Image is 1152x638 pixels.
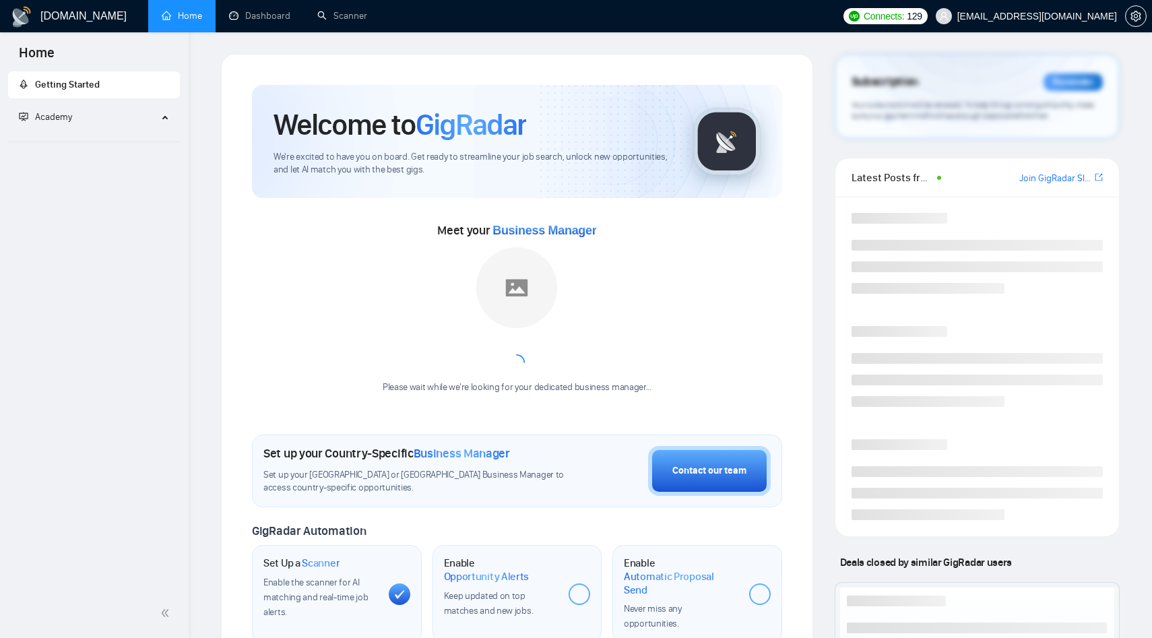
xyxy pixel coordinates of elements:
span: Keep updated on top matches and new jobs. [444,590,534,616]
li: Academy Homepage [8,136,180,145]
span: Enable the scanner for AI matching and real-time job alerts. [263,577,368,618]
span: setting [1126,11,1146,22]
span: Automatic Proposal Send [624,570,738,596]
span: Scanner [302,556,340,570]
img: gigradar-logo.png [693,108,761,175]
span: Academy [19,111,72,123]
span: Academy [35,111,72,123]
button: setting [1125,5,1147,27]
span: Business Manager [492,224,596,237]
span: export [1095,172,1103,183]
a: Join GigRadar Slack Community [1019,171,1092,186]
a: dashboardDashboard [229,10,290,22]
span: fund-projection-screen [19,112,28,121]
span: Set up your [GEOGRAPHIC_DATA] or [GEOGRAPHIC_DATA] Business Manager to access country-specific op... [263,469,568,495]
span: rocket [19,79,28,89]
a: homeHome [162,10,202,22]
a: searchScanner [317,10,367,22]
span: user [939,11,949,21]
span: Meet your [437,223,596,238]
span: 129 [907,9,922,24]
img: placeholder.png [476,247,557,328]
span: Connects: [864,9,904,24]
span: GigRadar [416,106,526,143]
img: upwork-logo.png [849,11,860,22]
h1: Welcome to [274,106,526,143]
span: Deals closed by similar GigRadar users [835,550,1017,574]
span: Home [8,43,65,71]
div: Reminder [1044,73,1103,91]
span: Business Manager [414,446,510,461]
div: Please wait while we're looking for your dedicated business manager... [375,381,660,394]
button: Contact our team [648,446,771,496]
span: Subscription [852,71,918,94]
img: logo [11,6,32,28]
span: loading [507,353,526,372]
a: setting [1125,11,1147,22]
h1: Set Up a [263,556,340,570]
li: Getting Started [8,71,180,98]
a: export [1095,171,1103,184]
span: Latest Posts from the GigRadar Community [852,169,933,186]
span: Getting Started [35,79,100,90]
span: Never miss any opportunities. [624,603,682,629]
span: We're excited to have you on board. Get ready to streamline your job search, unlock new opportuni... [274,151,672,177]
h1: Enable [624,556,738,596]
span: Opportunity Alerts [444,570,530,583]
div: Contact our team [672,464,746,478]
span: Your subscription will be renewed. To keep things running smoothly, make sure your payment method... [852,100,1094,121]
span: GigRadar Automation [252,523,366,538]
h1: Set up your Country-Specific [263,446,510,461]
span: double-left [160,606,174,620]
h1: Enable [444,556,558,583]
